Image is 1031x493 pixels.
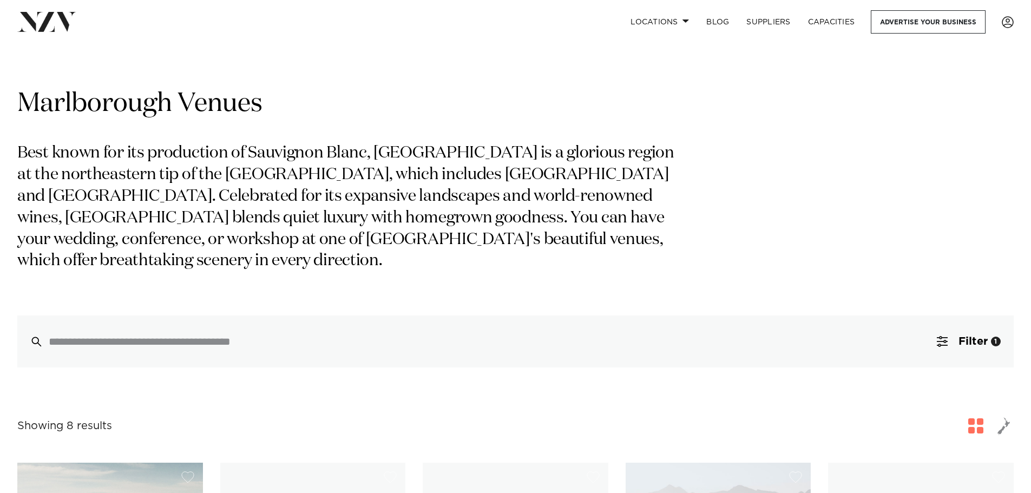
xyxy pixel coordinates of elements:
div: 1 [991,337,1001,346]
button: Filter1 [924,315,1014,367]
h1: Marlborough Venues [17,87,1014,121]
div: Showing 8 results [17,418,112,435]
a: SUPPLIERS [738,10,799,34]
span: Filter [958,336,988,347]
a: Advertise your business [871,10,986,34]
a: BLOG [698,10,738,34]
img: nzv-logo.png [17,12,76,31]
p: Best known for its production of Sauvignon Blanc, [GEOGRAPHIC_DATA] is a glorious region at the n... [17,143,686,272]
a: Locations [622,10,698,34]
a: Capacities [799,10,864,34]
